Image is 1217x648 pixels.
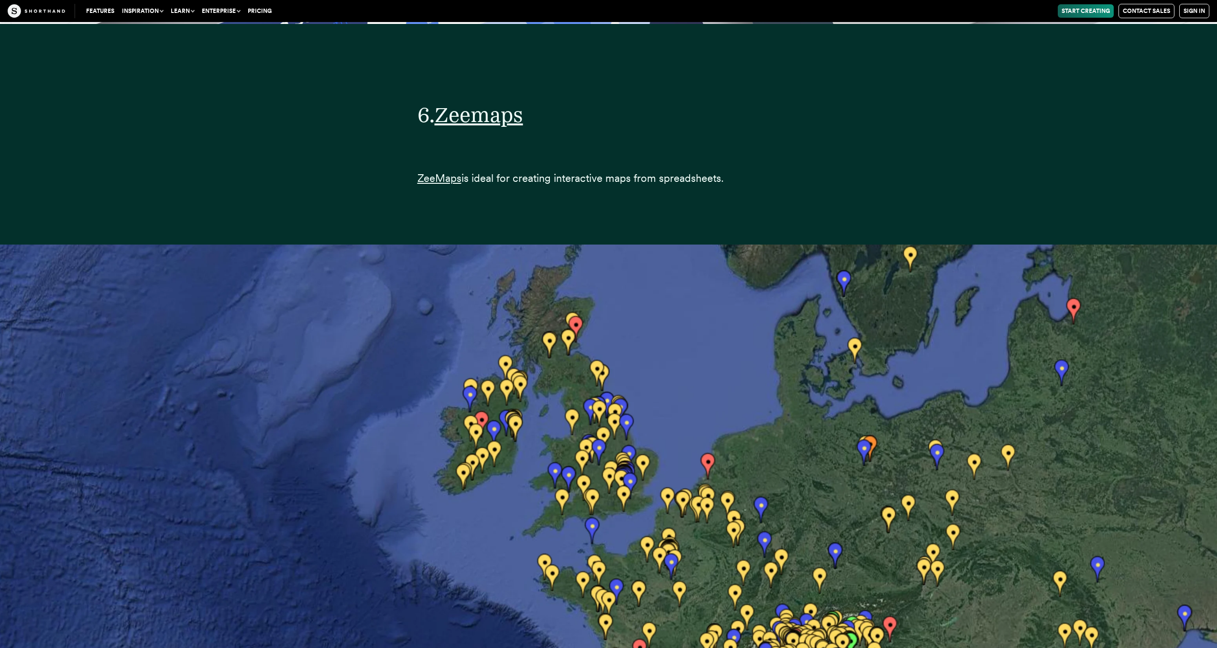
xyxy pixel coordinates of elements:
a: Start Creating [1058,4,1114,18]
a: Zeemaps [435,102,523,127]
button: Inspiration [118,4,167,18]
a: Sign in [1179,4,1209,18]
button: Enterprise [198,4,244,18]
a: Pricing [244,4,275,18]
span: is ideal for creating interactive maps from spreadsheets. [461,172,724,184]
a: ZeeMaps [417,172,461,184]
a: Contact Sales [1118,4,1174,18]
a: Features [82,4,118,18]
span: 6. [417,102,435,127]
img: The Craft [8,4,65,18]
button: Learn [167,4,198,18]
